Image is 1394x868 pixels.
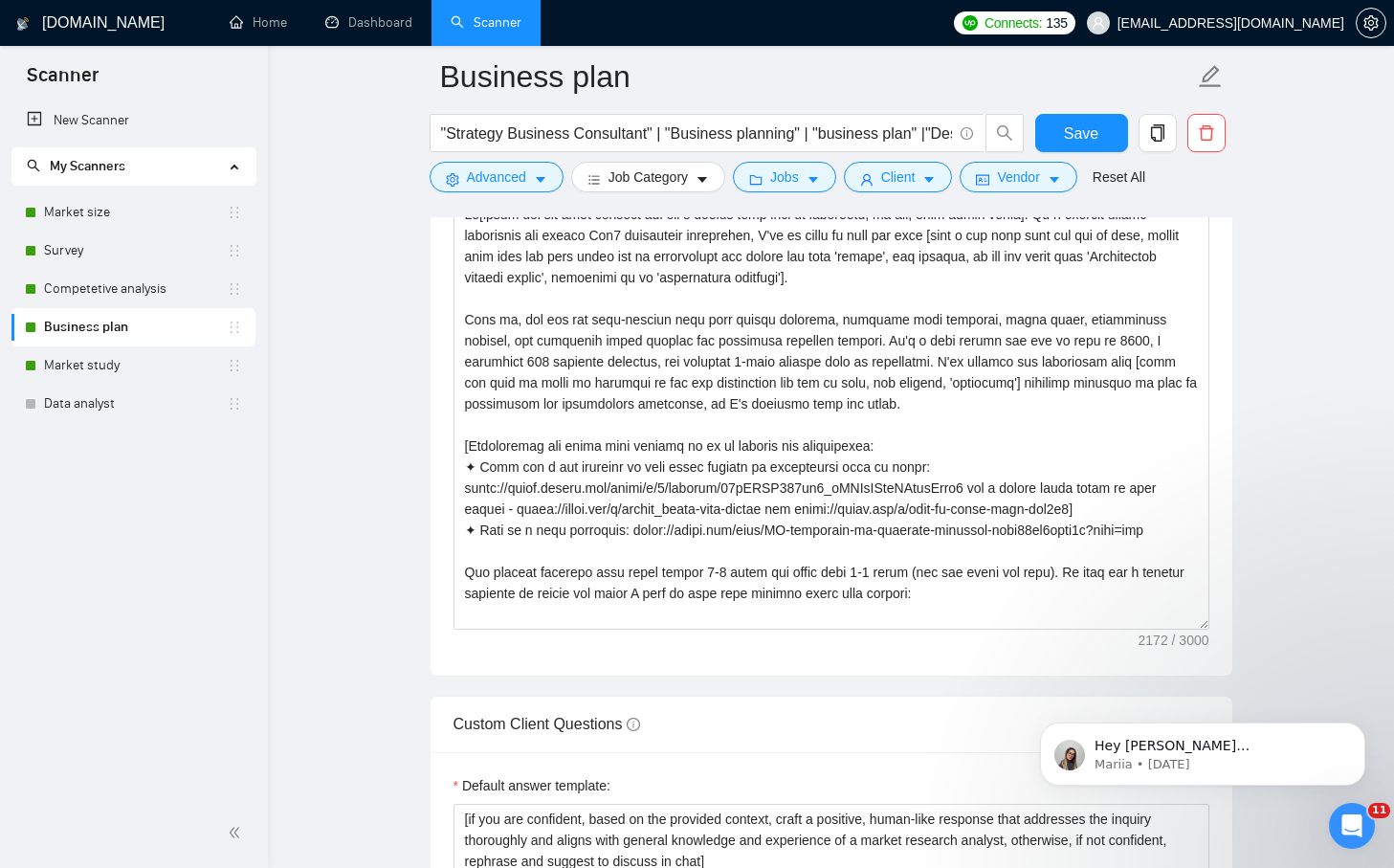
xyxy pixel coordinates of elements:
[1357,15,1385,31] span: setting
[11,385,255,423] li: Data analyst
[860,172,874,187] span: user
[440,53,1194,100] input: Scanner name...
[446,172,459,187] span: setting
[11,346,255,385] li: Market study
[227,320,242,335] span: holder
[963,15,978,31] img: upwork-logo.png
[467,167,526,188] span: Advanced
[587,172,601,187] span: bars
[733,162,836,192] button: folderJobscaret-down
[1048,172,1061,187] span: caret-down
[50,158,125,174] span: My Scanners
[1035,114,1128,152] button: Save
[1092,16,1105,30] span: user
[451,14,521,31] a: searchScanner
[454,716,640,732] span: Custom Client Questions
[985,114,1024,152] button: search
[1187,114,1226,152] button: delete
[749,172,763,187] span: folder
[627,718,640,731] span: info-circle
[1329,803,1375,849] iframe: Intercom live chat
[960,162,1076,192] button: idcardVendorcaret-down
[227,281,242,297] span: holder
[1046,12,1067,33] span: 135
[1368,803,1390,818] span: 11
[844,162,953,192] button: userClientcaret-down
[807,172,820,187] span: caret-down
[881,167,916,188] span: Client
[441,122,952,145] input: Search Freelance Jobs...
[44,270,227,308] a: Competetive analysis
[11,193,255,232] li: Market size
[325,14,412,31] a: dashboardDashboard
[985,12,1042,33] span: Connects:
[454,199,1209,630] textarea: Cover letter template:
[1139,114,1177,152] button: copy
[1011,682,1394,816] iframe: Intercom notifications message
[11,61,114,101] span: Scanner
[11,232,255,270] li: Survey
[11,101,255,140] li: New Scanner
[44,308,227,346] a: Business plan
[1198,64,1223,89] span: edit
[27,101,240,140] a: New Scanner
[1093,167,1145,188] a: Reset All
[608,167,688,188] span: Job Category
[454,775,610,796] label: Default answer template:
[44,385,227,423] a: Data analyst
[44,232,227,270] a: Survey
[44,193,227,232] a: Market size
[534,172,547,187] span: caret-down
[1064,122,1098,145] span: Save
[44,346,227,385] a: Market study
[227,205,242,220] span: holder
[11,270,255,308] li: Competetive analysis
[986,124,1023,142] span: search
[230,14,287,31] a: homeHome
[228,823,247,842] span: double-left
[227,396,242,412] span: holder
[11,308,255,346] li: Business plan
[1356,8,1386,38] button: setting
[430,162,564,192] button: settingAdvancedcaret-down
[1140,124,1176,142] span: copy
[571,162,725,192] button: barsJob Categorycaret-down
[227,358,242,373] span: holder
[1356,15,1386,31] a: setting
[961,127,973,140] span: info-circle
[1188,124,1225,142] span: delete
[27,158,125,174] span: My Scanners
[770,167,799,188] span: Jobs
[16,9,30,39] img: logo
[976,172,989,187] span: idcard
[696,172,709,187] span: caret-down
[997,167,1039,188] span: Vendor
[922,172,936,187] span: caret-down
[27,159,40,172] span: search
[227,243,242,258] span: holder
